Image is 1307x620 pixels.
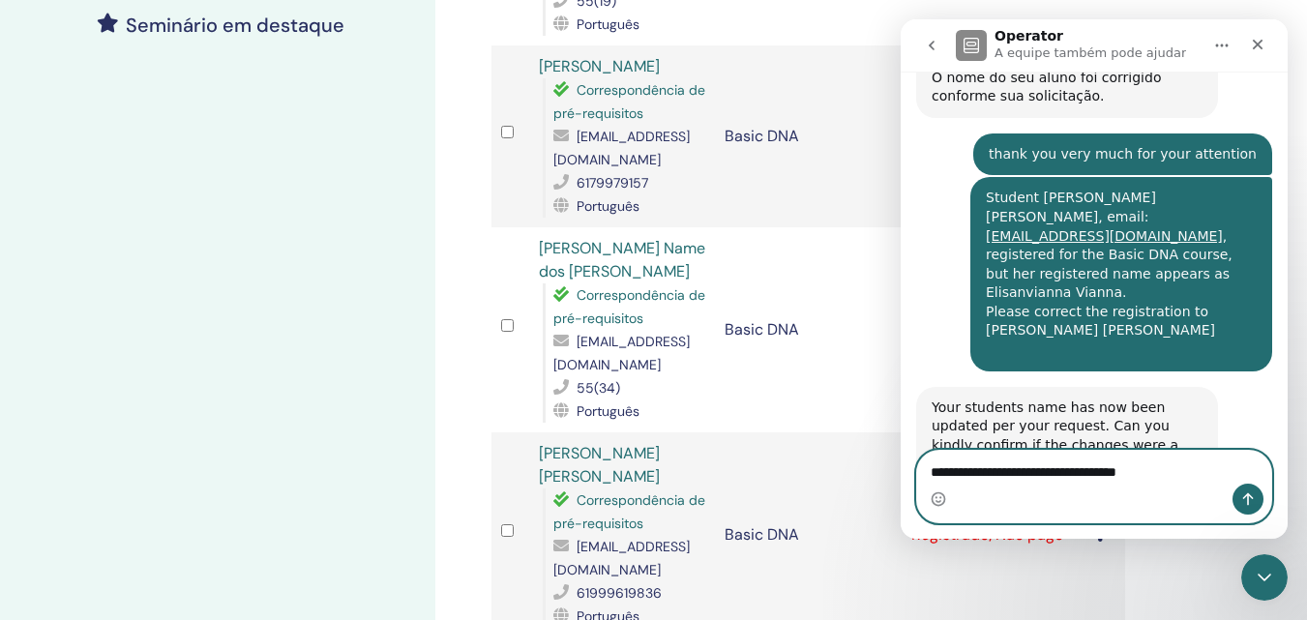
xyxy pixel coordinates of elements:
span: Português [577,197,639,215]
h4: Seminário em destaque [126,14,344,37]
a: [PERSON_NAME] Name dos [PERSON_NAME] [539,238,705,281]
td: Basic DNA [715,227,902,432]
iframe: Intercom live chat [1241,554,1288,601]
a: [PERSON_NAME] [539,56,660,76]
iframe: Intercom live chat [901,19,1288,539]
span: Português [577,402,639,420]
span: Correspondência de pré-requisitos [553,286,705,327]
span: [EMAIL_ADDRESS][DOMAIN_NAME] [553,128,690,168]
span: Correspondência de pré-requisitos [553,491,705,532]
span: Correspondência de pré-requisitos [553,81,705,122]
span: [EMAIL_ADDRESS][DOMAIN_NAME] [553,538,690,578]
span: Português [577,15,639,33]
span: 61999619836 [577,584,662,602]
a: [PERSON_NAME] [PERSON_NAME] [539,443,660,487]
span: 55(34) [577,379,620,397]
span: [EMAIL_ADDRESS][DOMAIN_NAME] [553,333,690,373]
span: 6179979157 [577,174,648,192]
td: Basic DNA [715,45,902,227]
